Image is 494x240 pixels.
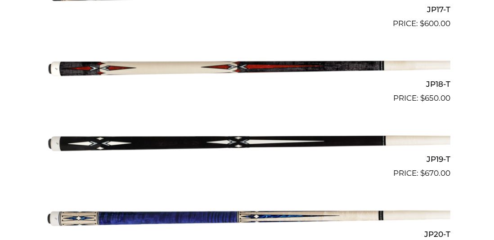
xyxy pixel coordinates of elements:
[44,33,450,104] a: JP18-T $650.00
[420,19,424,28] span: $
[420,93,450,102] bdi: 650.00
[44,108,450,175] img: JP19-T
[420,93,425,102] span: $
[420,169,450,178] bdi: 670.00
[420,19,450,28] bdi: 600.00
[44,33,450,101] img: JP18-T
[44,108,450,179] a: JP19-T $670.00
[420,169,425,178] span: $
